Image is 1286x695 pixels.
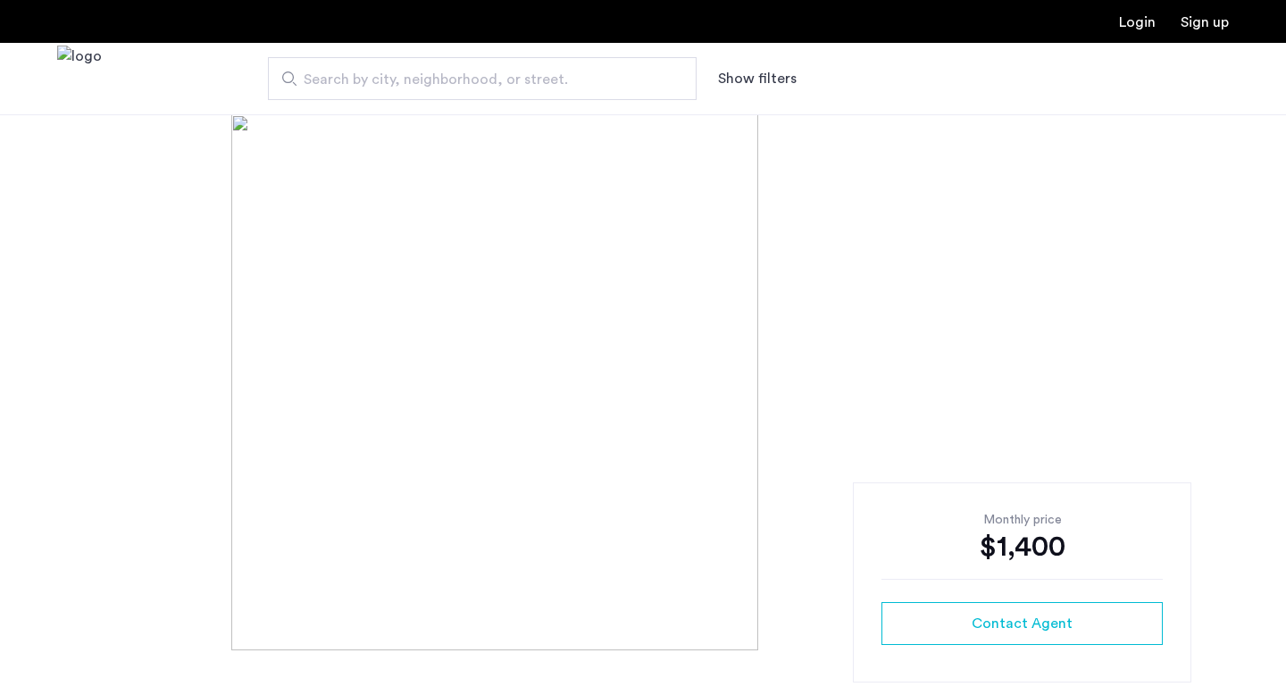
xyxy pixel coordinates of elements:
span: Contact Agent [972,613,1073,634]
a: Cazamio Logo [57,46,102,113]
a: Registration [1181,15,1229,29]
button: button [881,602,1163,645]
img: [object%20Object] [231,114,1055,650]
button: Show or hide filters [718,68,797,89]
div: Monthly price [881,511,1163,529]
span: Search by city, neighborhood, or street. [304,69,647,90]
div: $1,400 [881,529,1163,565]
img: logo [57,46,102,113]
a: Login [1119,15,1156,29]
input: Apartment Search [268,57,697,100]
